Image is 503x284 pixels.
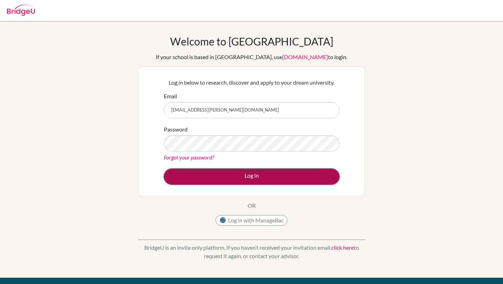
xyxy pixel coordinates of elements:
[156,53,347,61] div: If your school is based in [GEOGRAPHIC_DATA], use to login.
[216,215,287,226] button: Log in with ManageBac
[331,244,354,251] a: click here
[164,169,340,185] button: Log in
[248,201,256,210] p: OR
[138,243,365,260] p: BridgeU is an invite only platform. If you haven’t received your invitation email, to request it ...
[164,78,340,87] p: Log in below to research, discover and apply to your dream university.
[164,154,214,161] a: Forgot your password?
[164,92,177,100] label: Email
[164,125,188,134] label: Password
[170,35,333,48] h1: Welcome to [GEOGRAPHIC_DATA]
[282,54,328,60] a: [DOMAIN_NAME]
[7,5,35,16] img: Bridge-U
